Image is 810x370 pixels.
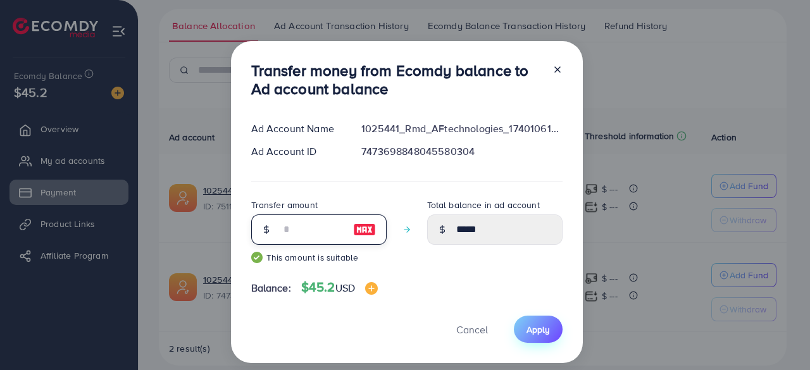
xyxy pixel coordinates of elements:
span: Apply [526,323,550,336]
div: Ad Account ID [241,144,352,159]
h3: Transfer money from Ecomdy balance to Ad account balance [251,61,542,98]
small: This amount is suitable [251,251,387,264]
div: 7473698848045580304 [351,144,572,159]
img: image [353,222,376,237]
iframe: Chat [756,313,801,361]
button: Cancel [440,316,504,343]
span: Cancel [456,323,488,336]
div: 1025441_Rmd_AFtechnologies_1740106118522 [351,121,572,136]
label: Transfer amount [251,199,318,211]
span: USD [335,281,355,295]
img: guide [251,252,263,263]
span: Balance: [251,281,291,295]
button: Apply [514,316,563,343]
label: Total balance in ad account [427,199,540,211]
div: Ad Account Name [241,121,352,136]
img: image [365,282,378,295]
h4: $45.2 [301,280,378,295]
